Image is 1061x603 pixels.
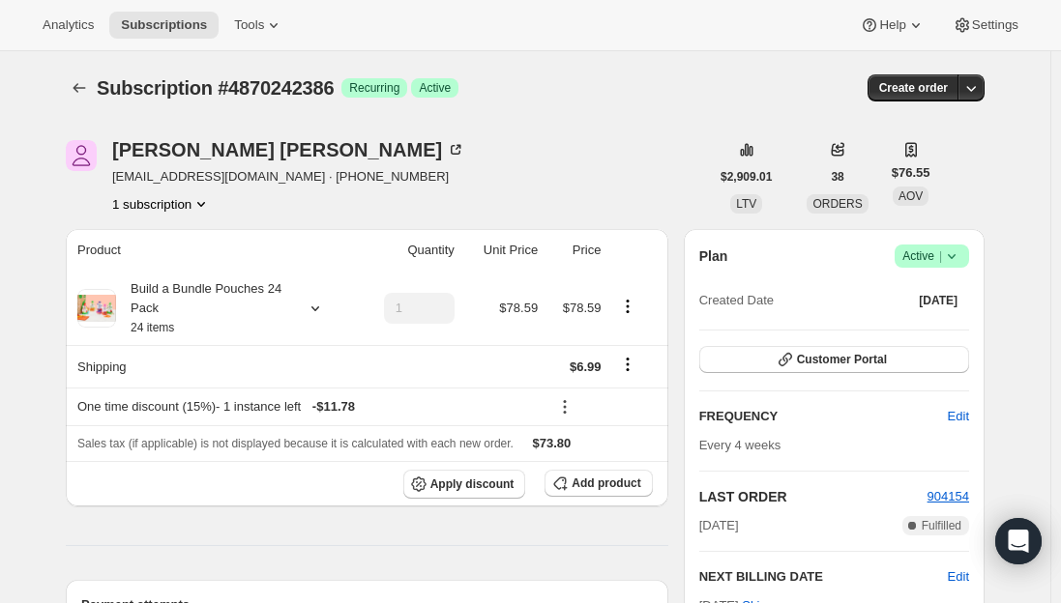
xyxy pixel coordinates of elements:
button: Product actions [112,194,211,214]
span: LTV [736,197,756,211]
span: Created Date [699,291,774,310]
th: Quantity [357,229,460,272]
span: Edit [948,407,969,426]
span: [DATE] [699,516,739,535]
span: Settings [972,17,1018,33]
span: AOV [899,189,923,203]
button: 38 [819,163,855,190]
button: Shipping actions [612,354,643,375]
span: Ashley Garcia [66,140,97,171]
button: [DATE] [907,287,969,314]
span: Recurring [349,80,399,96]
button: Apply discount [403,470,526,499]
button: $2,909.01 [709,163,783,190]
span: $78.59 [563,301,602,315]
small: 24 items [131,321,174,334]
span: Sales tax (if applicable) is not displayed because it is calculated with each new order. [77,437,514,450]
th: Shipping [66,345,357,388]
span: Tools [234,17,264,33]
span: [DATE] [919,293,958,308]
span: Active [419,80,451,96]
div: [PERSON_NAME] [PERSON_NAME] [112,140,465,159]
button: Help [848,12,936,39]
span: Subscriptions [121,17,207,33]
button: Create order [868,74,959,101]
span: | [939,248,942,264]
button: Edit [948,567,969,587]
span: [EMAIL_ADDRESS][DOMAIN_NAME] · [PHONE_NUMBER] [112,167,465,187]
span: ORDERS [812,197,862,211]
div: One time discount (15%) - 1 instance left [77,397,538,416]
button: Product actions [612,296,643,317]
span: $76.55 [892,163,930,183]
button: Add product [545,470,652,497]
span: Every 4 weeks [699,438,781,452]
div: Build a Bundle Pouches 24 Pack [116,279,290,337]
span: Create order [879,80,948,96]
h2: LAST ORDER [699,487,928,506]
span: $78.59 [499,301,538,315]
th: Unit Price [460,229,544,272]
span: Subscription #4870242386 [97,77,334,99]
button: Subscriptions [66,74,93,101]
span: Customer Portal [797,352,887,367]
button: Tools [222,12,295,39]
span: Help [879,17,905,33]
button: Edit [936,401,981,432]
span: Fulfilled [922,518,961,533]
h2: NEXT BILLING DATE [699,567,948,587]
h2: FREQUENCY [699,407,948,426]
a: 904154 [928,489,969,503]
button: Subscriptions [109,12,219,39]
h2: Plan [699,246,728,266]
button: Customer Portal [699,346,969,373]
span: $2,909.01 [721,169,772,185]
button: Settings [941,12,1030,39]
span: 38 [831,169,843,185]
span: Active [902,246,961,266]
span: Analytics [43,17,94,33]
button: 904154 [928,487,969,506]
button: Analytics [31,12,105,39]
th: Price [544,229,606,272]
span: $73.80 [533,436,572,450]
span: Apply discount [430,476,515,492]
span: Add product [572,475,640,491]
th: Product [66,229,357,272]
span: - $11.78 [312,397,355,416]
span: $6.99 [570,359,602,374]
div: Open Intercom Messenger [995,518,1042,564]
